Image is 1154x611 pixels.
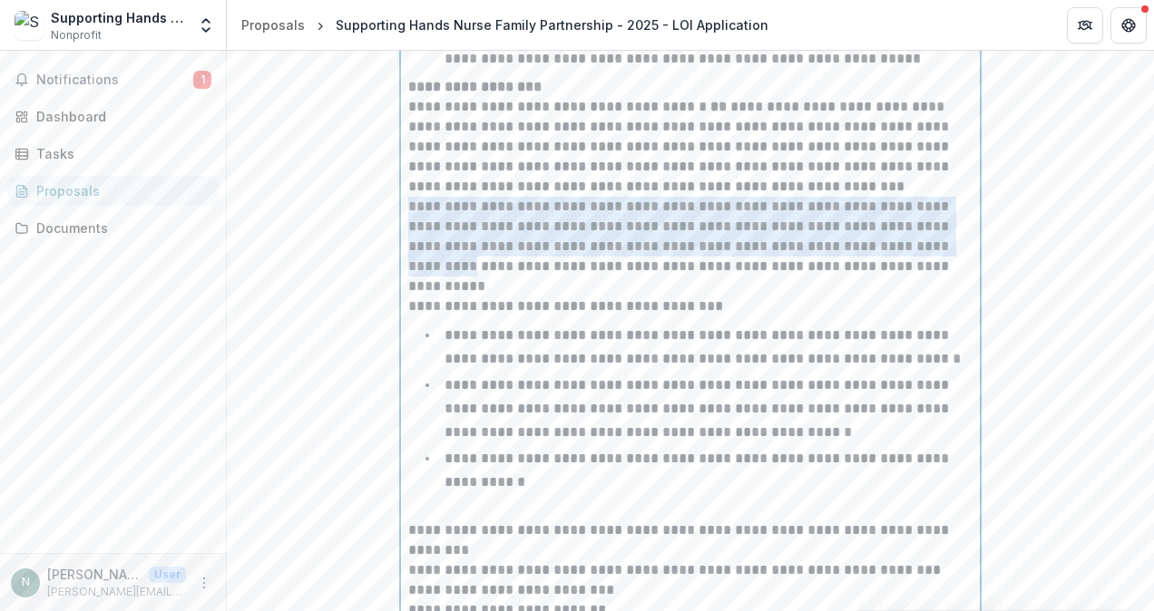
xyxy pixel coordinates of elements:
[36,181,204,200] div: Proposals
[7,176,219,206] a: Proposals
[193,71,211,89] span: 1
[1110,7,1147,44] button: Get Help
[234,12,312,38] a: Proposals
[7,213,219,243] a: Documents
[193,572,215,594] button: More
[15,11,44,40] img: Supporting Hands Nurse Family Partnership
[7,139,219,169] a: Tasks
[36,73,193,88] span: Notifications
[193,7,219,44] button: Open entity switcher
[234,12,776,38] nav: breadcrumb
[336,15,768,34] div: Supporting Hands Nurse Family Partnership - 2025 - LOI Application
[22,577,30,588] div: Nikki
[241,15,305,34] div: Proposals
[36,107,204,126] div: Dashboard
[47,565,142,584] p: [PERSON_NAME]
[47,584,186,600] p: [PERSON_NAME][EMAIL_ADDRESS][PERSON_NAME][DOMAIN_NAME]
[149,567,186,583] p: User
[7,65,219,94] button: Notifications1
[51,8,186,27] div: Supporting Hands Nurse Family Partnership
[7,102,219,131] a: Dashboard
[36,218,204,238] div: Documents
[51,27,102,44] span: Nonprofit
[1067,7,1103,44] button: Partners
[36,144,204,163] div: Tasks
